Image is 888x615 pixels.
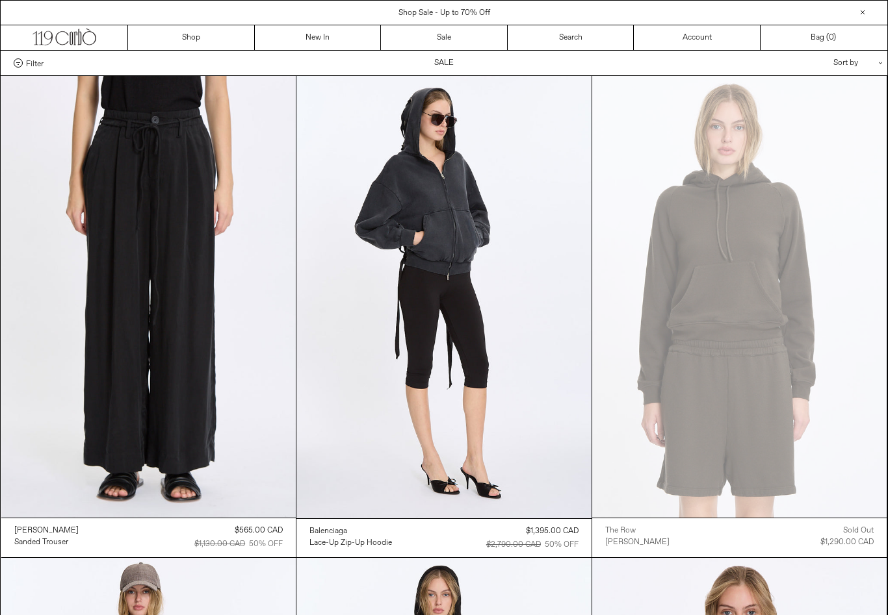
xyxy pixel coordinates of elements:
div: Sold out [843,525,874,536]
div: 50% OFF [545,539,579,551]
a: Search [508,25,634,50]
div: $565.00 CAD [235,525,283,536]
div: $2,790.00 CAD [486,539,541,551]
a: [PERSON_NAME] [14,525,79,536]
a: Account [634,25,761,50]
span: 0 [829,32,833,43]
a: Balenciaga [309,525,392,537]
a: [PERSON_NAME] [605,536,670,548]
div: 50% OFF [249,538,283,550]
img: Lauren Manoogian Sanded Trouser [1,76,296,518]
a: The Row [605,525,670,536]
div: Balenciaga [309,526,347,537]
a: Sanded Trouser [14,536,79,548]
div: Sanded Trouser [14,537,68,548]
a: Shop [128,25,255,50]
div: Lace-Up Zip-Up Hoodie [309,538,392,549]
span: ) [829,32,836,44]
span: Filter [26,58,44,68]
div: $1,395.00 CAD [526,525,579,537]
div: The Row [605,525,636,536]
div: $1,130.00 CAD [194,538,245,550]
a: Bag () [761,25,887,50]
img: The Row Timia Sweatshirt in warm sepia [592,76,887,518]
div: Sort by [757,51,874,75]
a: New In [255,25,382,50]
div: $1,290.00 CAD [820,536,874,548]
div: [PERSON_NAME] [14,525,79,536]
a: Sale [381,25,508,50]
a: Shop Sale - Up to 70% Off [398,8,490,18]
a: Lace-Up Zip-Up Hoodie [309,537,392,549]
img: Balenciaga Lace-Up Zip-Up Hoodie [296,76,592,518]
